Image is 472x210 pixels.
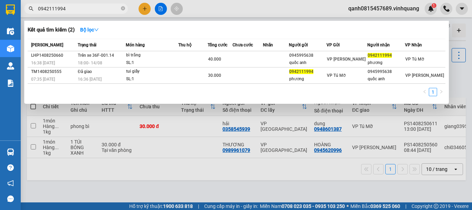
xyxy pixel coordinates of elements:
[31,77,55,82] span: 07:35 [DATE]
[6,4,15,15] img: logo-vxr
[126,43,145,47] span: Món hàng
[233,43,253,47] span: Chưa cước
[405,73,444,78] span: VP [PERSON_NAME]
[7,62,14,70] img: warehouse-icon
[7,45,14,52] img: warehouse-icon
[78,69,92,74] span: Đã giao
[327,73,346,78] span: VP Tú Mỡ
[28,26,75,34] h3: Kết quả tìm kiếm ( 2 )
[289,43,308,47] span: Người gửi
[7,180,14,186] span: notification
[31,68,76,75] div: TM1408250555
[38,5,120,12] input: Tìm tên, số ĐT hoặc mã đơn
[421,88,429,96] button: left
[405,43,422,47] span: VP Nhận
[78,61,102,65] span: 18:00 - 14/08
[29,6,34,11] span: search
[289,75,326,83] div: phương
[289,59,326,66] div: quốc anh
[368,75,405,83] div: quốc anh
[368,68,405,75] div: 0945995638
[78,53,114,58] span: Trên xe 36F-001.14
[7,148,14,156] img: warehouse-icon
[405,57,424,62] span: VP Tú Mỡ
[78,43,96,47] span: Trạng thái
[289,52,326,59] div: 0945995638
[126,59,178,67] div: SL: 1
[7,80,14,87] img: solution-icon
[7,195,14,202] span: message
[368,53,392,58] span: 0942111994
[121,6,125,12] span: close-circle
[78,77,102,82] span: 16:36 [DATE]
[126,52,178,59] div: bì trắng
[126,75,178,83] div: SL: 1
[75,24,104,35] button: Bộ lọcdown
[31,61,55,65] span: 16:38 [DATE]
[208,73,221,78] span: 30.000
[80,27,99,33] strong: Bộ lọc
[208,43,227,47] span: Tổng cước
[437,88,445,96] button: right
[429,88,437,96] li: 1
[94,27,99,32] span: down
[263,43,273,47] span: Nhãn
[31,43,63,47] span: [PERSON_NAME]
[208,57,221,62] span: 40.000
[437,88,445,96] li: Next Page
[126,68,178,75] div: tui giấy
[327,57,366,62] span: VP [PERSON_NAME]
[429,88,437,96] a: 1
[439,90,443,94] span: right
[7,164,14,171] span: question-circle
[121,6,125,10] span: close-circle
[31,52,76,59] div: LHP1408250660
[421,88,429,96] li: Previous Page
[367,43,390,47] span: Người nhận
[178,43,191,47] span: Thu hộ
[368,59,405,66] div: phương
[289,69,313,74] span: 0942111994
[327,43,340,47] span: VP Gửi
[7,28,14,35] img: warehouse-icon
[423,90,427,94] span: left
